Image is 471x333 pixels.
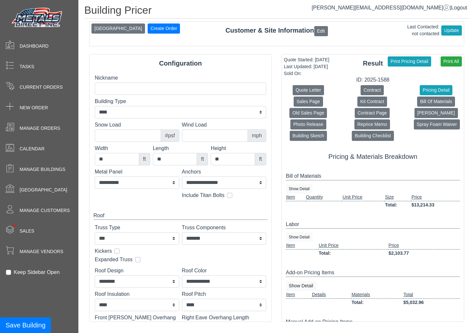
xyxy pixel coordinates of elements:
[351,298,403,306] td: Total:
[95,144,150,152] label: Width
[20,43,49,50] span: Dashboard
[255,153,266,165] div: ft
[388,249,460,257] td: $2,103.77
[286,184,313,193] button: Show Detail
[318,242,388,250] td: Unit Price
[20,248,63,255] span: Manage Vendors
[286,281,316,291] button: Show Detail
[20,228,34,235] span: Sales
[95,290,179,298] label: Roof Insulation
[290,119,326,129] button: Photo Release
[388,56,431,67] button: Print Pricing Detail
[211,144,266,152] label: Height
[451,5,467,10] span: Logout
[414,119,460,129] button: Spray Foam Waiver
[407,23,439,37] div: Last Contacted: not contacted
[148,23,180,34] button: Create Order
[385,193,411,201] td: Size
[361,85,384,95] button: Contract
[289,108,327,118] button: Old Sales Page
[95,98,266,105] label: Building Type
[290,131,327,141] button: Building Sketch
[420,85,452,95] button: Pricing Detail
[182,224,267,232] label: Truss Components
[20,166,65,173] span: Manage Buildings
[182,267,267,275] label: Roof Color
[20,207,70,214] span: Manage Customers
[89,25,464,36] div: Customer & Site Information
[161,129,179,142] div: #psf
[248,129,266,142] div: mph
[20,104,48,111] span: New Order
[93,212,268,220] div: Roof
[403,291,460,299] td: Total
[153,144,208,152] label: Length
[417,97,455,107] button: Bill Of Materials
[95,168,179,176] label: Metal Panel
[312,5,450,10] a: [PERSON_NAME][EMAIL_ADDRESS][DOMAIN_NAME]
[84,4,469,19] h1: Building Pricer
[95,256,133,264] label: Expanded Truss
[342,193,385,201] td: Unit Price
[318,249,388,257] td: Total:
[95,267,179,275] label: Roof Design
[284,56,329,63] div: Quote Started: [DATE]
[314,26,328,36] button: Edit
[441,56,462,67] button: Print All
[388,242,460,250] td: Price
[284,70,329,77] div: Sold On:
[95,121,179,129] label: Snow Load
[414,108,458,118] button: [PERSON_NAME]
[357,97,387,107] button: Kit Contract
[282,58,464,68] div: Result
[286,318,460,326] div: Manual Add-on Pricing Items
[20,187,67,193] span: [GEOGRAPHIC_DATA]
[286,242,318,250] td: Item
[286,172,460,180] div: Bill of Materials
[182,314,267,322] label: Right Eave Overhang Length
[182,121,267,129] label: Wind Load
[312,291,351,299] td: Details
[95,74,266,82] label: Nickname
[20,63,34,70] span: Tasks
[306,193,342,201] td: Quantity
[20,145,44,152] span: Calendar
[286,153,460,160] h5: Pricing & Materials Breakdown
[411,193,460,201] td: Price
[354,119,390,129] button: Reprice Memo
[14,268,60,276] label: Keep Sidebar Open
[286,233,313,242] button: Show Detail
[403,298,460,306] td: $5,032.96
[286,220,460,229] div: Labor
[282,76,464,84] div: ID: 2025-1588
[441,25,462,36] button: Update
[6,215,23,236] span: •
[95,314,179,329] label: Front [PERSON_NAME] Overhang Length
[95,224,179,232] label: Truss Type
[197,153,208,165] div: ft
[351,291,403,299] td: Materials
[286,269,460,277] div: Add-on Pricing Items
[312,4,467,12] div: |
[286,193,306,201] td: Item
[284,63,329,70] div: Last Updated: [DATE]
[294,97,323,107] button: Sales Page
[20,125,60,132] span: Manage Orders
[385,201,411,209] td: Total:
[182,290,267,298] label: Roof Pitch
[411,201,460,209] td: $13,214.33
[293,85,324,95] button: Quote Letter
[182,191,225,199] label: Include Titan Bolts
[286,291,312,299] td: Item
[352,131,394,141] button: Building Checklist
[95,247,112,255] label: Kickers
[10,6,65,30] img: Metals Direct Inc Logo
[182,168,267,176] label: Anchors
[91,23,145,34] button: [GEOGRAPHIC_DATA]
[355,108,390,118] button: Contract Page
[139,153,150,165] div: ft
[89,58,271,68] div: Configuration
[20,84,63,91] span: Current Orders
